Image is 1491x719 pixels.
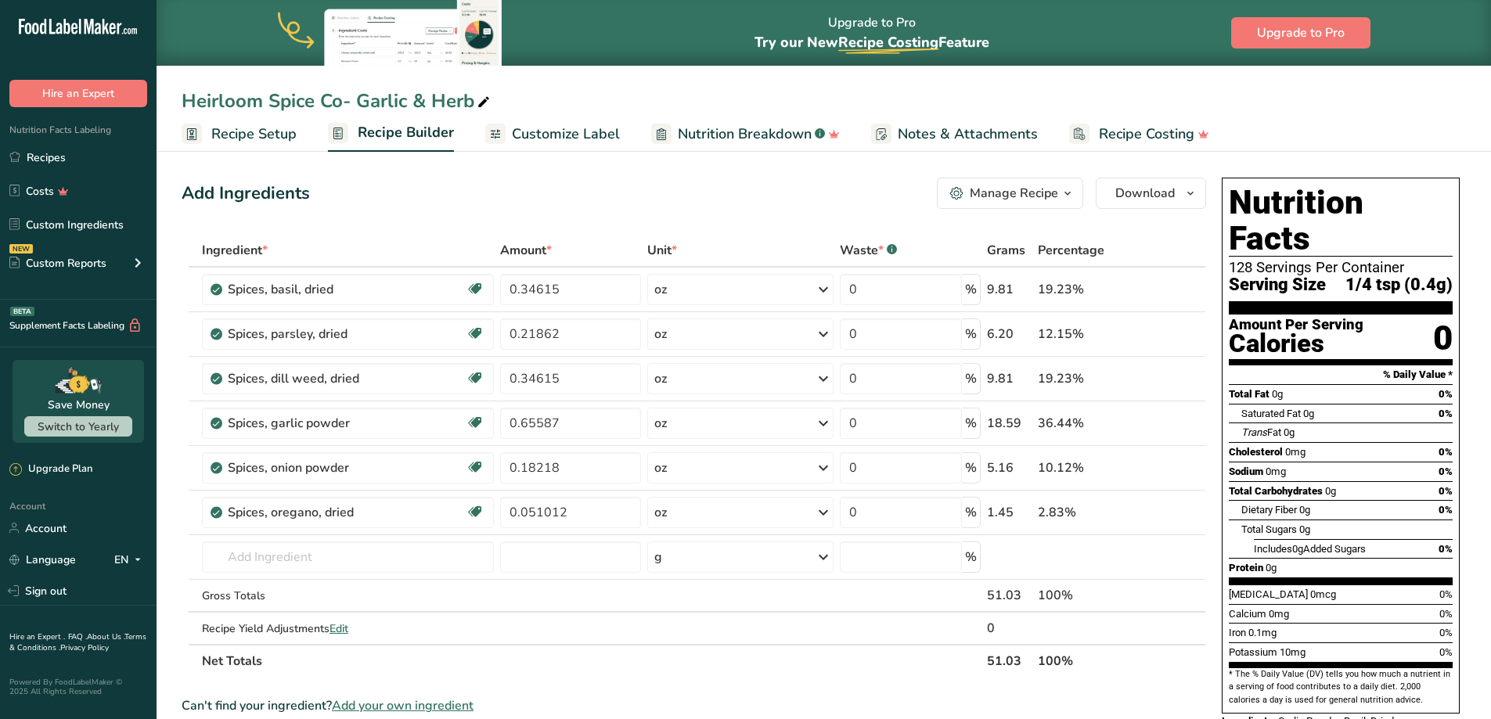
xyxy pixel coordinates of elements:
span: 0mcg [1310,588,1336,600]
a: Language [9,546,76,573]
span: Upgrade to Pro [1257,23,1345,42]
section: % Daily Value * [1229,365,1453,384]
span: Unit [647,241,677,260]
span: 0% [1439,646,1453,658]
span: Recipe Costing [838,33,938,52]
span: 0% [1439,608,1453,620]
span: 10mg [1280,646,1306,658]
button: Download [1096,178,1206,209]
span: Grams [987,241,1025,260]
span: 0% [1439,408,1453,419]
span: Dietary Fiber [1241,504,1297,516]
div: oz [654,369,667,388]
span: 0% [1439,388,1453,400]
span: 0mg [1269,608,1289,620]
div: 19.23% [1038,280,1132,299]
span: Customize Label [512,124,620,145]
input: Add Ingredient [202,541,495,573]
div: Spices, dill weed, dried [228,369,423,388]
div: 2.83% [1038,503,1132,522]
span: 0g [1284,426,1295,438]
div: 9.81 [987,280,1032,299]
div: Amount Per Serving [1229,318,1363,333]
span: 0mg [1285,446,1306,458]
span: Recipe Builder [358,122,454,143]
span: 0% [1439,466,1453,477]
button: Manage Recipe [937,178,1083,209]
span: Download [1115,184,1175,203]
div: 10.12% [1038,458,1132,477]
a: Terms & Conditions . [9,631,146,653]
div: Spices, oregano, dried [228,503,423,522]
span: Iron [1229,627,1246,638]
span: Nutrition Breakdown [678,124,812,145]
div: Custom Reports [9,255,106,271]
span: Fat [1241,426,1281,438]
span: 1/4 tsp (0.4g) [1345,275,1453,295]
div: Spices, garlic powder [228,414,423,433]
div: Save Money [48,397,110,413]
div: Can't find your ingredient? [182,696,1206,715]
span: 0g [1299,523,1310,535]
a: Recipe Setup [182,117,297,152]
button: Upgrade to Pro [1231,17,1370,49]
div: 6.20 [987,325,1032,343]
span: 0g [1303,408,1314,419]
i: Trans [1241,426,1267,438]
span: Switch to Yearly [38,419,119,434]
span: Recipe Costing [1099,124,1194,145]
a: Notes & Attachments [871,117,1038,152]
span: [MEDICAL_DATA] [1229,588,1308,600]
span: 0g [1292,543,1303,555]
div: oz [654,503,667,522]
div: 51.03 [987,586,1032,605]
span: Saturated Fat [1241,408,1301,419]
span: Percentage [1038,241,1104,260]
span: Protein [1229,562,1263,573]
span: 0mg [1266,466,1286,477]
a: FAQ . [68,631,87,642]
div: Spices, parsley, dried [228,325,423,343]
span: Serving Size [1229,275,1326,295]
span: Amount [500,241,552,260]
div: 36.44% [1038,414,1132,433]
span: 0% [1439,485,1453,497]
span: 0% [1439,504,1453,516]
th: 51.03 [984,644,1035,677]
span: Add your own ingredient [332,696,474,715]
div: 100% [1038,586,1132,605]
span: 0% [1439,446,1453,458]
span: Includes Added Sugars [1254,543,1366,555]
div: 1.45 [987,503,1032,522]
div: 5.16 [987,458,1032,477]
a: Recipe Builder [328,115,454,153]
a: Recipe Costing [1069,117,1209,152]
span: Recipe Setup [211,124,297,145]
a: Hire an Expert . [9,631,65,642]
span: Potassium [1229,646,1277,658]
span: 0g [1272,388,1283,400]
div: Spices, onion powder [228,458,423,477]
a: Nutrition Breakdown [651,117,840,152]
a: Customize Label [485,117,620,152]
span: Total Sugars [1241,523,1297,535]
span: 0% [1439,588,1453,600]
div: oz [654,414,667,433]
div: Powered By FoodLabelMaker © 2025 All Rights Reserved [9,678,147,696]
span: Ingredient [202,241,268,260]
span: Total Carbohydrates [1229,485,1323,497]
div: 0 [987,619,1032,638]
span: Cholesterol [1229,446,1283,458]
th: 100% [1035,644,1135,677]
section: * The % Daily Value (DV) tells you how much a nutrient in a serving of food contributes to a dail... [1229,668,1453,706]
span: Calcium [1229,608,1266,620]
div: Heirloom Spice Co- Garlic & Herb [182,87,493,115]
div: Recipe Yield Adjustments [202,620,495,637]
div: Add Ingredients [182,181,310,207]
button: Hire an Expert [9,80,147,107]
span: Notes & Attachments [898,124,1038,145]
span: 0g [1325,485,1336,497]
a: About Us . [87,631,124,642]
div: 19.23% [1038,369,1132,388]
div: oz [654,280,667,299]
